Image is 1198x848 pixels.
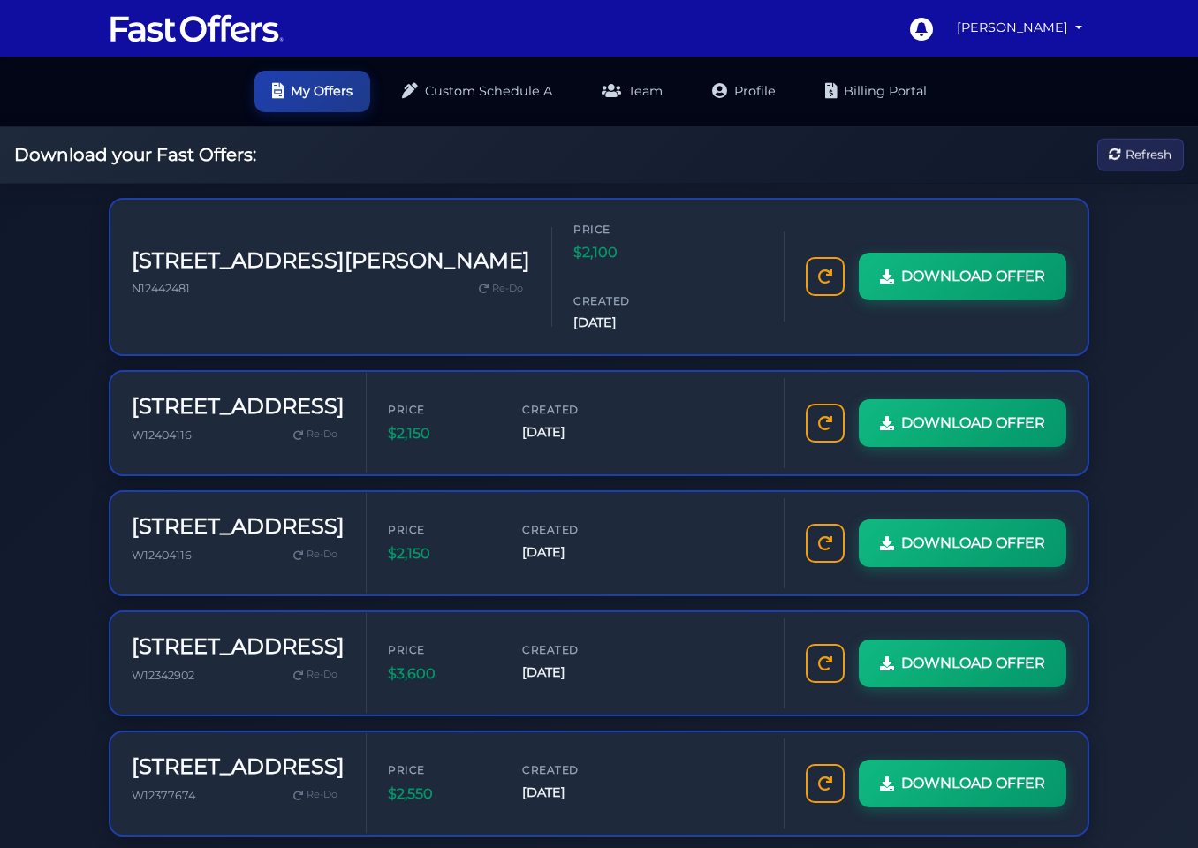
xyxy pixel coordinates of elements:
h3: [STREET_ADDRESS] [132,394,345,420]
span: Re-Do [307,667,337,683]
span: DOWNLOAD OFFER [901,412,1045,435]
span: $2,150 [388,422,494,445]
span: $2,150 [388,542,494,565]
span: $3,600 [388,662,494,685]
span: $2,550 [388,783,494,806]
span: [DATE] [573,313,679,333]
span: Re-Do [492,281,523,297]
span: Created [573,292,679,309]
h2: Download your Fast Offers: [14,144,256,165]
span: DOWNLOAD OFFER [901,265,1045,288]
span: Created [522,761,628,778]
h3: [STREET_ADDRESS] [132,754,345,780]
span: [DATE] [522,422,628,443]
a: Re-Do [286,663,345,686]
a: Team [584,71,680,112]
span: W12404116 [132,549,192,562]
h3: [STREET_ADDRESS] [132,634,345,660]
h3: [STREET_ADDRESS][PERSON_NAME] [132,248,530,274]
h3: [STREET_ADDRESS] [132,514,345,540]
a: Billing Portal [808,71,944,112]
a: DOWNLOAD OFFER [859,640,1066,687]
span: Price [388,401,494,418]
a: [PERSON_NAME] [950,11,1089,45]
span: Created [522,641,628,658]
span: [DATE] [522,662,628,683]
span: DOWNLOAD OFFER [901,652,1045,675]
span: Created [522,521,628,538]
span: Price [573,221,679,238]
span: N12442481 [132,282,190,295]
a: My Offers [254,71,370,112]
a: Re-Do [472,277,530,300]
span: W12342902 [132,669,194,682]
span: DOWNLOAD OFFER [901,772,1045,795]
span: Re-Do [307,787,337,803]
a: DOWNLOAD OFFER [859,253,1066,300]
span: Price [388,641,494,658]
a: Custom Schedule A [384,71,570,112]
span: Re-Do [307,427,337,443]
a: Re-Do [286,784,345,806]
span: Re-Do [307,547,337,563]
a: Profile [694,71,793,112]
span: Refresh [1126,145,1171,164]
span: W12377674 [132,789,195,802]
span: [DATE] [522,542,628,563]
a: Re-Do [286,543,345,566]
span: Price [388,761,494,778]
span: $2,100 [573,241,679,264]
span: Price [388,521,494,538]
span: Created [522,401,628,418]
a: Re-Do [286,423,345,446]
a: DOWNLOAD OFFER [859,760,1066,807]
span: [DATE] [522,783,628,803]
span: W12404116 [132,428,192,442]
button: Refresh [1097,139,1184,171]
span: DOWNLOAD OFFER [901,532,1045,555]
a: DOWNLOAD OFFER [859,399,1066,447]
a: DOWNLOAD OFFER [859,519,1066,567]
